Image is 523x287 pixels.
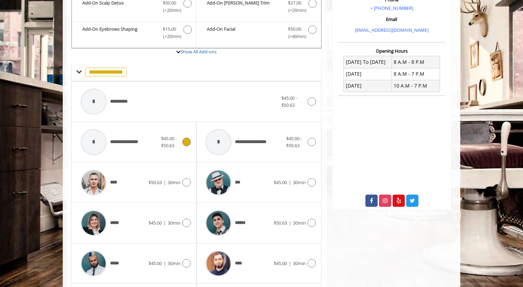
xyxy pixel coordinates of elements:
[288,25,301,33] span: $50.00
[344,68,392,80] td: [DATE]
[168,179,181,186] span: 30min
[338,48,445,53] h3: Opening Hours
[164,260,166,266] span: |
[284,33,305,40] span: (+40min )
[284,7,305,14] span: (+20min )
[293,220,306,226] span: 30min
[168,220,181,226] span: 30min
[281,95,297,108] span: $45.00 - $50.63
[392,68,440,80] td: 8 A.M - 7 P.M
[289,179,291,186] span: |
[355,27,429,33] a: [EMAIL_ADDRESS][DOMAIN_NAME]
[289,260,291,266] span: |
[75,25,192,42] label: Add-On Eyebrows Shaping
[163,25,176,33] span: $15.00
[370,5,413,11] a: + [PHONE_NUMBER]
[149,179,162,186] span: $50.63
[340,17,444,22] h3: Email
[274,260,287,266] span: $45.00
[168,260,181,266] span: 30min
[149,220,162,226] span: $45.00
[392,56,440,68] td: 8 A.M - 8 P.M
[344,56,392,68] td: [DATE] To [DATE]
[293,260,306,266] span: 30min
[159,33,180,40] span: (+20min )
[274,179,287,186] span: $45.00
[159,7,180,14] span: (+20min )
[164,220,166,226] span: |
[286,135,302,149] span: $45.00 - $50.63
[392,80,440,92] td: 10 A.M - 7 P.M
[207,25,281,40] b: Add-On Facial
[161,135,177,149] span: $45.00 - $50.63
[200,25,317,42] label: Add-On Facial
[289,220,291,226] span: |
[82,25,156,40] b: Add-On Eyebrows Shaping
[181,48,217,55] a: Show All Add-ons
[149,260,162,266] span: $45.00
[274,220,287,226] span: $50.63
[344,80,392,92] td: [DATE]
[164,179,166,186] span: |
[293,179,306,186] span: 30min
